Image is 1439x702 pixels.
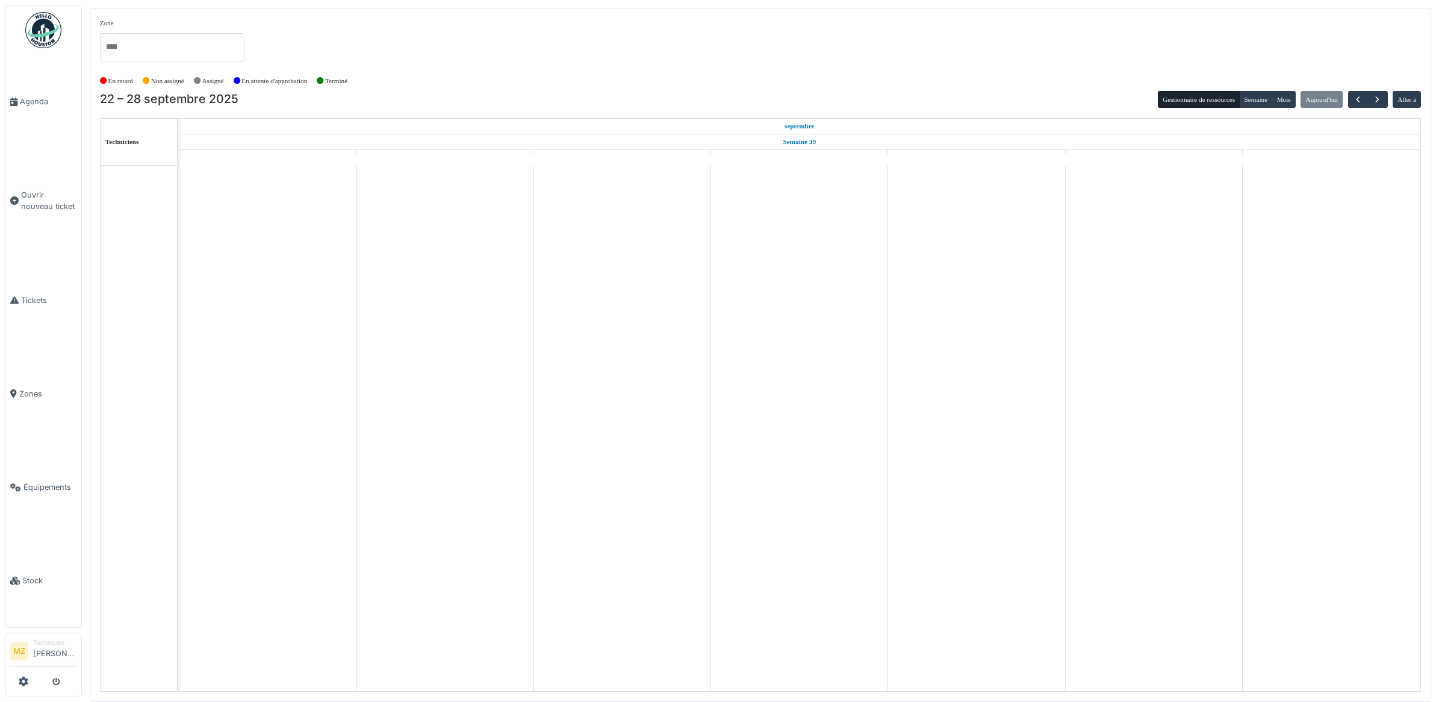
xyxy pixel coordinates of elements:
[19,388,76,400] span: Zones
[609,150,636,165] a: 24 septembre 2025
[5,440,81,534] a: Équipements
[100,18,114,28] label: Zone
[1317,150,1344,165] a: 28 septembre 2025
[105,38,117,55] input: Tous
[325,76,347,86] label: Terminé
[255,150,281,165] a: 22 septembre 2025
[105,138,139,145] span: Techniciens
[1158,91,1240,108] button: Gestionnaire de ressources
[10,638,76,667] a: MZ Technicien[PERSON_NAME]
[5,254,81,347] a: Tickets
[10,642,28,660] li: MZ
[21,189,76,212] span: Ouvrir nouveau ticket
[5,534,81,627] a: Stock
[151,76,184,86] label: Non assigné
[1348,91,1368,108] button: Précédent
[1272,91,1296,108] button: Mois
[33,638,76,664] li: [PERSON_NAME]
[430,150,459,165] a: 23 septembre 2025
[23,481,76,493] span: Équipements
[1140,150,1167,165] a: 27 septembre 2025
[21,295,76,306] span: Tickets
[5,148,81,253] a: Ouvrir nouveau ticket
[5,55,81,148] a: Agenda
[787,150,812,165] a: 25 septembre 2025
[782,119,818,134] a: 22 septembre 2025
[20,96,76,107] span: Agenda
[1301,91,1343,108] button: Aujourd'hui
[202,76,224,86] label: Assigné
[241,76,307,86] label: En attente d'approbation
[100,92,238,107] h2: 22 – 28 septembre 2025
[1367,91,1387,108] button: Suivant
[25,12,61,48] img: Badge_color-CXgf-gQk.svg
[22,575,76,586] span: Stock
[108,76,133,86] label: En retard
[963,150,990,165] a: 26 septembre 2025
[1393,91,1421,108] button: Aller à
[5,347,81,440] a: Zones
[780,134,819,149] a: Semaine 39
[1239,91,1272,108] button: Semaine
[33,638,76,647] div: Technicien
